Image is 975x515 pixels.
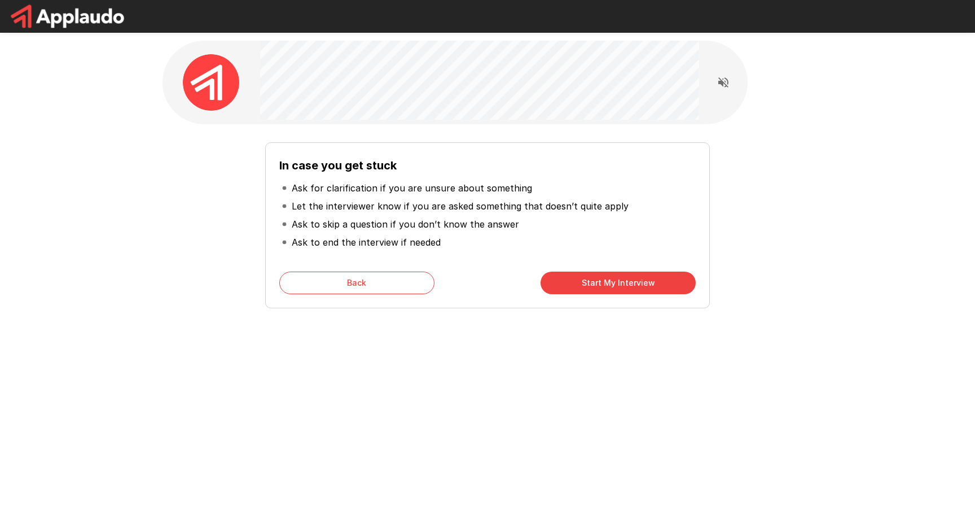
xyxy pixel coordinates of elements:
[292,235,441,249] p: Ask to end the interview if needed
[292,217,519,231] p: Ask to skip a question if you don’t know the answer
[712,71,735,94] button: Read questions aloud
[279,272,434,294] button: Back
[292,199,629,213] p: Let the interviewer know if you are asked something that doesn’t quite apply
[292,181,532,195] p: Ask for clarification if you are unsure about something
[183,54,239,111] img: applaudo_avatar.png
[279,159,397,172] b: In case you get stuck
[541,272,696,294] button: Start My Interview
